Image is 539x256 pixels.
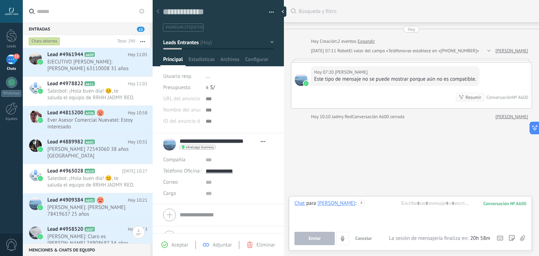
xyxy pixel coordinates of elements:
span: A603 [85,198,95,202]
span: Estadísticas [188,56,215,66]
span: Búsqueda y filtro [299,8,532,15]
a: [PERSON_NAME] [495,47,528,54]
a: Lead #4961944 A609 Hoy 11:05 EJECUTIVO [PERSON_NAME]: [PERSON_NAME] 63110008 31 años [GEOGRAPHIC_... [23,48,153,76]
span: Hoy 10:31 [128,139,147,146]
div: Creación: [311,38,375,45]
span: : [355,200,356,207]
span: Lead #4961944 [47,51,83,58]
div: Hoy 10:10 [311,113,332,120]
div: Chats [1,67,22,71]
img: waba.svg [38,234,43,239]
span: Samira Gabriela Salazar Mamani [335,69,367,76]
div: Ajustes [1,117,22,121]
span: [PERSON_NAME]: Claro es [PERSON_NAME] 74908687 34 años [GEOGRAPHIC_DATA] [47,233,134,247]
div: Presupuesto [163,82,200,93]
span: [DATE] 10:27 [122,168,147,175]
button: Enviar [294,232,335,245]
span: Salesbot: ¡Hola buen día! 😊, te saluda el equipo de RRHH JADMY RED. Para ponernos en contacto con... [47,88,134,101]
button: Teléfono Oficina [163,166,200,177]
span: A601 [85,140,95,144]
div: Cargo [163,188,200,199]
span: Presupuesto [163,84,191,91]
a: Lead #4815200 A596 Hoy 10:58 Ever Asesor Comercial Nuevatel: Estoy interesado [23,106,153,135]
div: [DATE] 07:11 [311,47,337,54]
span: #agregar etiquetas [166,25,203,30]
img: waba.svg [38,176,43,181]
div: Hoy 07:20 [314,69,335,76]
button: Correo [163,177,178,188]
span: A610 [85,169,95,173]
span: 13 [13,54,19,59]
div: Entradas [23,22,150,35]
span: ... [206,73,210,80]
span: Cancelar [355,235,372,241]
span: Aceptar [171,242,188,248]
span: EJECUTIVO [PERSON_NAME]: [PERSON_NAME] 63110008 31 años [GEOGRAPHIC_DATA] Departamento [GEOGRAPHI... [47,59,134,72]
div: Ocultar [279,6,286,17]
button: Cancelar [352,232,375,245]
a: [PERSON_NAME] [495,113,528,120]
span: Configurar [245,56,268,66]
span: se establece en «[PHONE_NUMBER]» [407,47,479,54]
span: Robot [337,48,348,54]
span: Enviar [309,236,321,241]
span: Lead #4889982 [47,139,83,146]
img: waba.svg [38,205,43,210]
span: A607 [85,227,95,231]
span: S/ [210,84,215,91]
div: Chats abiertos [29,37,60,46]
span: Hoy 11:02 [128,80,147,87]
a: Lead #4978822 A611 Hoy 11:02 Salesbot: ¡Hola buen día! 😊, te saluda el equipo de RRHH JADMY RED. ... [23,77,153,106]
span: A596 [85,110,95,115]
span: Hoy 10:13 [128,226,147,233]
span: Ever Asesor Comercial Nuevatel: Estoy interesado [47,117,134,130]
span: ID del anuncio de TikTok [163,119,218,124]
a: Lead #4909384 A603 Hoy 10:21 [PERSON_NAME]: [PERSON_NAME] 78419637 25 años [GEOGRAPHIC_DATA] - [G... [23,193,153,222]
img: waba.svg [38,147,43,152]
span: 2 eventos [338,38,356,45]
span: [PERSON_NAME]: [PERSON_NAME] 78419637 25 años [GEOGRAPHIC_DATA] - [GEOGRAPHIC_DATA] [47,204,134,217]
span: La sesión de mensajería finaliza en: [389,235,468,242]
img: waba.svg [38,60,43,65]
span: Samira Gabriela Salazar Mamani [295,73,307,86]
div: La sesión de mensajería finaliza en [389,235,490,242]
span: Hoy 10:21 [128,197,147,204]
img: waba.svg [38,89,43,94]
span: El valor del campo «Teléfono» [349,47,407,54]
div: Hoy [408,26,415,33]
span: Lead #4965028 [47,168,83,175]
div: Este tipo de mensaje no se puede mostrar porque aún no es compatible. [314,76,476,83]
div: Conversación A600 cerrada [352,113,405,120]
span: A609 [85,52,95,57]
span: URL del anuncio de TikTok [163,96,222,101]
span: Adjuntar [213,242,232,248]
div: 600 [483,201,526,207]
span: [PERSON_NAME] 72543060 38 años [GEOGRAPHIC_DATA] [47,146,134,159]
div: WhatsApp [1,90,21,97]
span: Hoy 10:58 [128,109,147,116]
div: Resumir [466,94,481,101]
div: Leads [1,44,22,49]
span: Lead #4909384 [47,197,83,204]
span: Jadmy Red [332,114,352,120]
span: A611 [85,81,95,86]
a: Lead #4889982 A601 Hoy 10:31 [PERSON_NAME] 72543060 38 años [GEOGRAPHIC_DATA] [23,135,153,164]
div: Usuario resp. [163,71,200,82]
span: Nombre del anuncio de TikTok [163,107,231,113]
span: Salesbot: ¡Hola buen día! 😊, te saluda el equipo de RRHH JADMY RED. Para ponernos en contacto con... [47,175,134,188]
div: Conversación [486,94,512,100]
span: 20h 58m [470,235,490,242]
span: whatsapp business [186,146,214,149]
div: Nombre del anuncio de TikTok [163,105,200,116]
div: Compañía [163,154,200,166]
span: para [306,200,316,207]
span: Lead #4958520 [47,226,83,233]
span: Correo [163,179,178,186]
span: Archivos [220,56,239,66]
div: Menciones & Chats de equipo [23,243,150,256]
span: Eliminar [257,242,275,248]
span: Lead #4978822 [47,80,83,87]
img: waba.svg [304,81,308,86]
div: ID del anuncio de TikTok [163,116,200,127]
div: Hoy [311,38,320,45]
